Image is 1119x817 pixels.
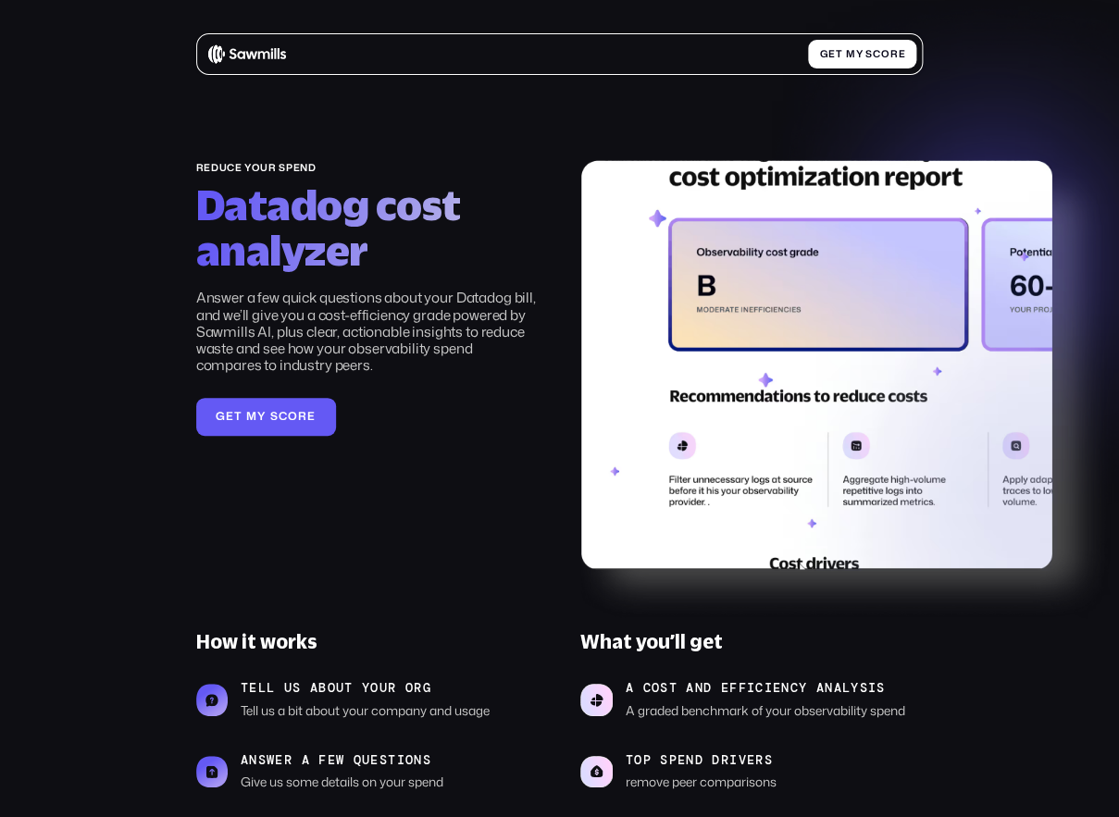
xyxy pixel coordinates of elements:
[898,48,905,60] span: e
[307,410,316,424] span: e
[196,398,336,437] a: Getmyscore
[196,162,539,174] div: reduce your spend
[836,48,843,60] span: t
[196,182,539,273] h2: Datadog cost analyzer
[241,681,490,696] p: tell us about your org
[226,410,234,424] span: e
[298,410,307,424] span: r
[216,410,226,424] span: G
[865,48,873,60] span: s
[873,48,881,60] span: c
[234,410,242,424] span: t
[241,753,443,768] p: answer a few questions
[257,410,267,424] span: y
[819,48,828,60] span: G
[246,410,257,424] span: m
[241,702,490,719] p: Tell us a bit about your company and usage
[626,753,777,768] p: Top Spend Drivers
[196,290,539,374] p: Answer a few quick questions about your Datadog bill, and we’ll give you a cost-efficiency grade ...
[881,48,890,60] span: o
[846,48,856,60] span: m
[270,410,279,424] span: s
[279,410,288,424] span: c
[890,48,899,60] span: r
[808,40,916,68] a: Getmyscore
[828,48,836,60] span: e
[288,410,298,424] span: o
[626,774,777,790] p: remove peer comparisons
[241,774,443,790] p: Give us some details on your spend
[196,630,539,653] h3: How it works
[855,48,863,60] span: y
